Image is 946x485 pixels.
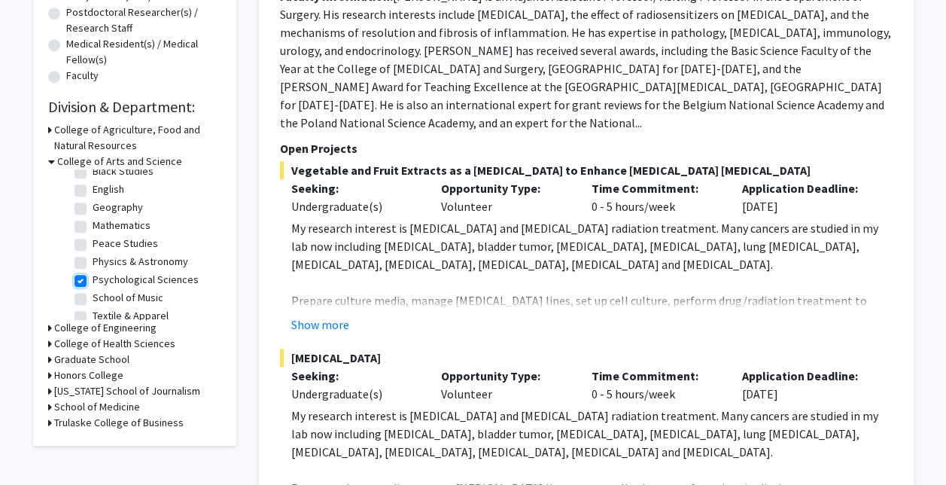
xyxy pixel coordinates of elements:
h3: College of Agriculture, Food and Natural Resources [54,122,221,154]
div: [DATE] [731,367,881,403]
span: My research interest is [MEDICAL_DATA] and [MEDICAL_DATA] radiation treatment. Many cancers are s... [291,221,878,272]
div: 0 - 5 hours/week [580,367,731,403]
div: Undergraduate(s) [291,197,419,215]
label: Geography [93,200,143,215]
label: Textile & Apparel Management [93,308,217,340]
h3: College of Arts and Science [57,154,182,169]
h3: School of Medicine [54,399,140,415]
h3: College of Engineering [54,320,157,336]
h3: Graduate School [54,352,129,368]
span: [MEDICAL_DATA] [280,349,893,367]
div: [DATE] [731,179,881,215]
label: Peace Studies [93,236,158,252]
span: Vegetable and Fruit Extracts as a [MEDICAL_DATA] to Enhance [MEDICAL_DATA] [MEDICAL_DATA] [280,161,893,179]
label: Psychological Sciences [93,272,199,288]
p: Seeking: [291,367,419,385]
p: Opportunity Type: [441,367,569,385]
h3: College of Health Sciences [54,336,175,352]
label: Faculty [66,68,99,84]
span: My research interest is [MEDICAL_DATA] and [MEDICAL_DATA] radiation treatment. Many cancers are s... [291,408,878,459]
iframe: Chat [11,417,64,474]
label: Physics & Astronomy [93,254,188,270]
p: Time Commitment: [592,179,719,197]
div: Volunteer [430,179,580,215]
label: Postdoctoral Researcher(s) / Research Staff [66,5,221,36]
label: School of Music [93,290,163,306]
p: Application Deadline: [742,179,870,197]
label: Medical Resident(s) / Medical Fellow(s) [66,36,221,68]
p: Opportunity Type: [441,179,569,197]
h3: Honors College [54,368,123,383]
p: Application Deadline: [742,367,870,385]
p: Open Projects [280,139,893,157]
button: Show more [291,316,349,334]
p: Time Commitment: [592,367,719,385]
h2: Division & Department: [48,98,221,116]
span: Prepare culture media, manage [MEDICAL_DATA] lines, set up cell culture, perform drug/radiation t... [291,293,875,344]
h3: Trulaske College of Business [54,415,184,431]
div: Volunteer [430,367,580,403]
div: 0 - 5 hours/week [580,179,731,215]
label: English [93,181,124,197]
p: Seeking: [291,179,419,197]
h3: [US_STATE] School of Journalism [54,383,200,399]
label: Black Studies [93,163,154,179]
div: Undergraduate(s) [291,385,419,403]
label: Mathematics [93,218,151,233]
